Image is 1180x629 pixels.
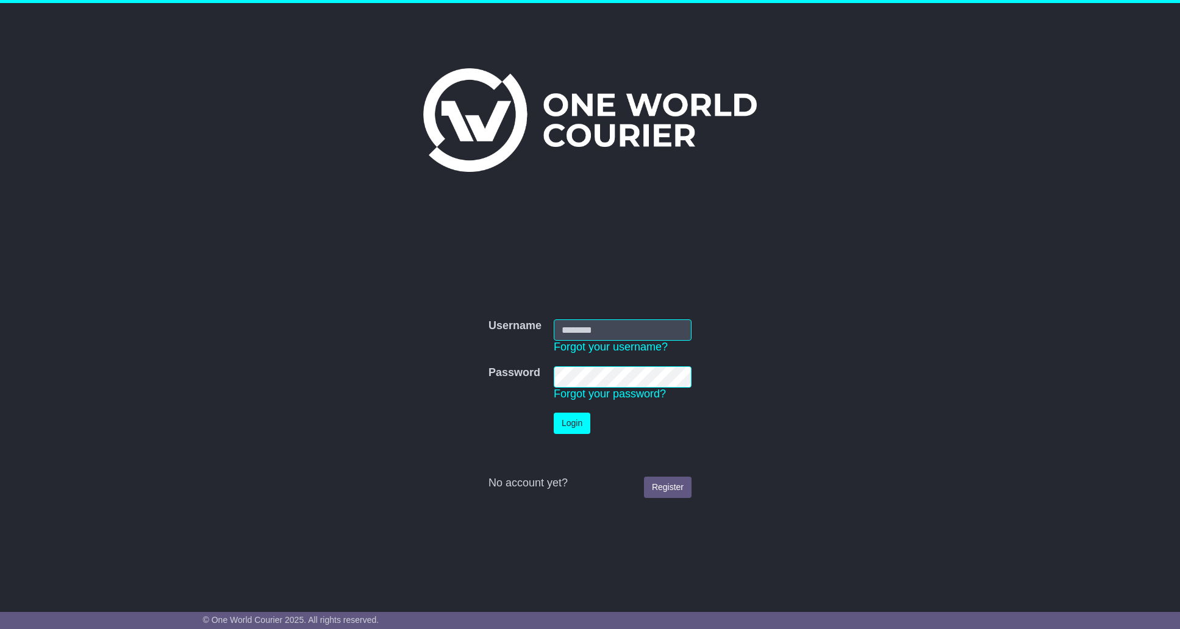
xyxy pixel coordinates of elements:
img: One World [423,68,756,172]
button: Login [554,413,590,434]
a: Register [644,477,692,498]
label: Password [488,366,540,380]
span: © One World Courier 2025. All rights reserved. [203,615,379,625]
a: Forgot your password? [554,388,666,400]
div: No account yet? [488,477,692,490]
a: Forgot your username? [554,341,668,353]
label: Username [488,319,542,333]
